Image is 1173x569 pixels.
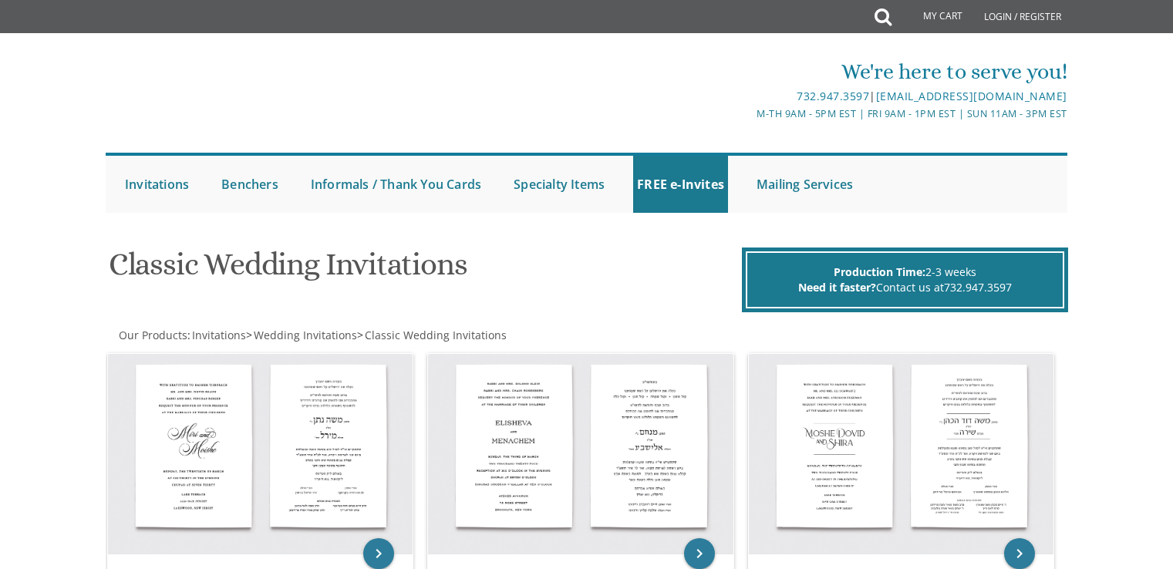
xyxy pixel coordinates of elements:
h1: Classic Wedding Invitations [109,247,738,293]
a: Our Products [117,328,187,342]
div: M-Th 9am - 5pm EST | Fri 9am - 1pm EST | Sun 11am - 3pm EST [427,106,1067,122]
img: Wedding Invitation Style 3 [749,354,1054,554]
a: 732.947.3597 [944,280,1012,295]
span: > [357,328,507,342]
span: Production Time: [834,264,925,279]
span: Need it faster? [798,280,876,295]
span: Wedding Invitations [254,328,357,342]
span: Invitations [192,328,246,342]
a: Specialty Items [510,156,608,213]
a: keyboard_arrow_right [684,538,715,569]
div: We're here to serve you! [427,56,1067,87]
a: My Cart [890,2,973,32]
a: Benchers [217,156,282,213]
div: 2-3 weeks Contact us at [746,251,1064,308]
a: Invitations [190,328,246,342]
a: Mailing Services [753,156,857,213]
img: Wedding Invitation Style 2 [428,354,733,554]
a: Informals / Thank You Cards [307,156,485,213]
span: Classic Wedding Invitations [365,328,507,342]
span: > [246,328,357,342]
a: FREE e-Invites [633,156,728,213]
div: : [106,328,587,343]
a: keyboard_arrow_right [1004,538,1035,569]
a: 732.947.3597 [797,89,869,103]
a: Classic Wedding Invitations [363,328,507,342]
img: Wedding Invitation Style 1 [108,354,413,554]
a: [EMAIL_ADDRESS][DOMAIN_NAME] [876,89,1067,103]
div: | [427,87,1067,106]
a: Invitations [121,156,193,213]
a: keyboard_arrow_right [363,538,394,569]
a: Wedding Invitations [252,328,357,342]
